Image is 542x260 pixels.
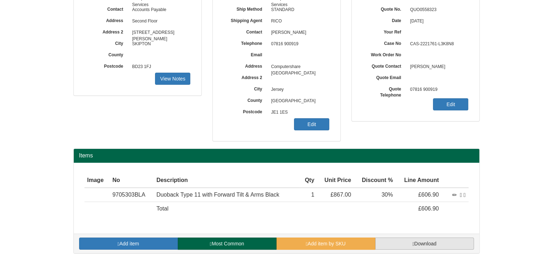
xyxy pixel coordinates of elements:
span: Add item by SKU [308,241,346,246]
label: City [223,84,268,92]
a: Download [375,238,474,250]
span: JE1 1ES [268,107,330,118]
span: [STREET_ADDRESS][PERSON_NAME] [129,27,191,38]
th: Qty [300,173,317,188]
span: 1 [311,192,314,198]
label: Contact [223,27,268,35]
span: 30% [382,192,393,198]
label: Address [223,61,268,69]
th: Line Amount [396,173,442,188]
span: £867.00 [330,192,351,198]
th: Image [84,173,110,188]
span: [GEOGRAPHIC_DATA] [268,95,330,107]
span: BD23 1FJ [129,61,191,73]
label: Telephone [223,38,268,47]
td: Total [154,202,300,216]
label: County [223,95,268,104]
label: Address 2 [223,73,268,81]
label: Quote No. [362,4,407,12]
span: SKIPTON [129,38,191,50]
a: Edit [294,118,329,130]
span: 07816 900919 [407,84,469,95]
h2: Items [79,152,474,159]
span: Most Common [212,241,244,246]
label: Postcode [223,107,268,115]
span: RICO [268,16,330,27]
label: Email [223,50,268,58]
span: Computershare [GEOGRAPHIC_DATA] [268,61,330,73]
span: [PERSON_NAME] [268,27,330,38]
label: Quote Email [362,73,407,81]
span: Duoback Type 11 with Forward Tilt & Arms Black [156,192,279,198]
label: Your Ref [362,27,407,35]
span: Jersey [268,84,330,95]
label: Quote Telephone [362,84,407,98]
label: Quote Contact [362,61,407,69]
label: Address [84,16,129,24]
label: Postcode [84,61,129,69]
td: 9705303BLA [109,188,154,202]
span: £606.90 [418,206,439,212]
th: Discount % [354,173,396,188]
span: Download [414,241,436,246]
span: Accounts Payable [129,4,191,16]
th: No [109,173,154,188]
label: Case No [362,38,407,47]
span: Add item [119,241,139,246]
span: Second Floor [129,16,191,27]
label: Shipping Agent [223,16,268,24]
span: [DATE] [407,16,469,27]
label: County [84,50,129,58]
span: 07816 900919 [268,38,330,50]
span: CAS-2221761-L3K8N8 [407,38,469,50]
label: Work Order No [362,50,407,58]
a: View Notes [155,73,190,85]
label: Ship Method [223,4,268,12]
span: [PERSON_NAME] [407,61,469,73]
span: STANDARD [268,4,330,16]
label: Address 2 [84,27,129,35]
label: City [84,38,129,47]
label: Date [362,16,407,24]
th: Unit Price [317,173,354,188]
a: Edit [433,98,468,110]
span: £606.90 [418,192,439,198]
label: Contact [84,4,129,12]
th: Description [154,173,300,188]
span: QUO0558323 [407,4,469,16]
